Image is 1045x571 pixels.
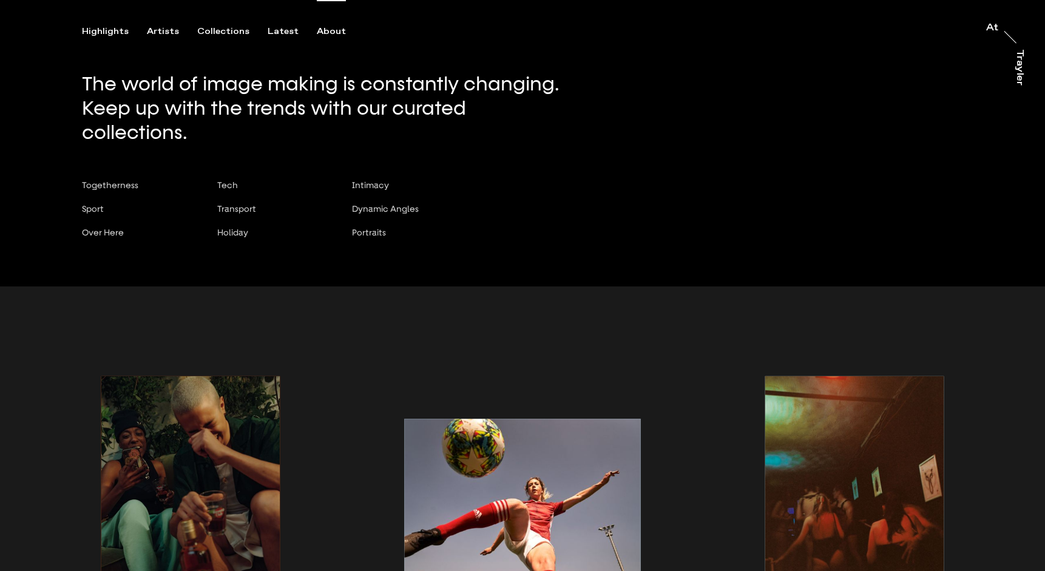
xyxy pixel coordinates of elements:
[82,180,191,204] button: Togetherness
[317,26,364,37] button: About
[82,26,147,37] button: Highlights
[217,228,248,237] span: Holiday
[197,26,268,37] button: Collections
[352,228,446,251] button: Portraits
[352,228,386,237] span: Portraits
[352,180,446,204] button: Intimacy
[82,228,191,251] button: Over Here
[352,204,446,228] button: Dynamic Angles
[986,23,998,35] a: At
[82,204,104,214] span: Sport
[1012,49,1024,99] a: Trayler
[217,228,326,251] button: Holiday
[147,26,197,37] button: Artists
[268,26,299,37] div: Latest
[217,204,326,228] button: Transport
[197,26,249,37] div: Collections
[217,204,256,214] span: Transport
[82,180,138,190] span: Togetherness
[82,228,124,237] span: Over Here
[82,72,575,145] p: The world of image making is constantly changing. Keep up with the trends with our curated collec...
[82,26,129,37] div: Highlights
[82,204,191,228] button: Sport
[317,26,346,37] div: About
[268,26,317,37] button: Latest
[147,26,179,37] div: Artists
[217,180,326,204] button: Tech
[1015,49,1024,86] div: Trayler
[217,180,238,190] span: Tech
[352,204,419,214] span: Dynamic Angles
[352,180,389,190] span: Intimacy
